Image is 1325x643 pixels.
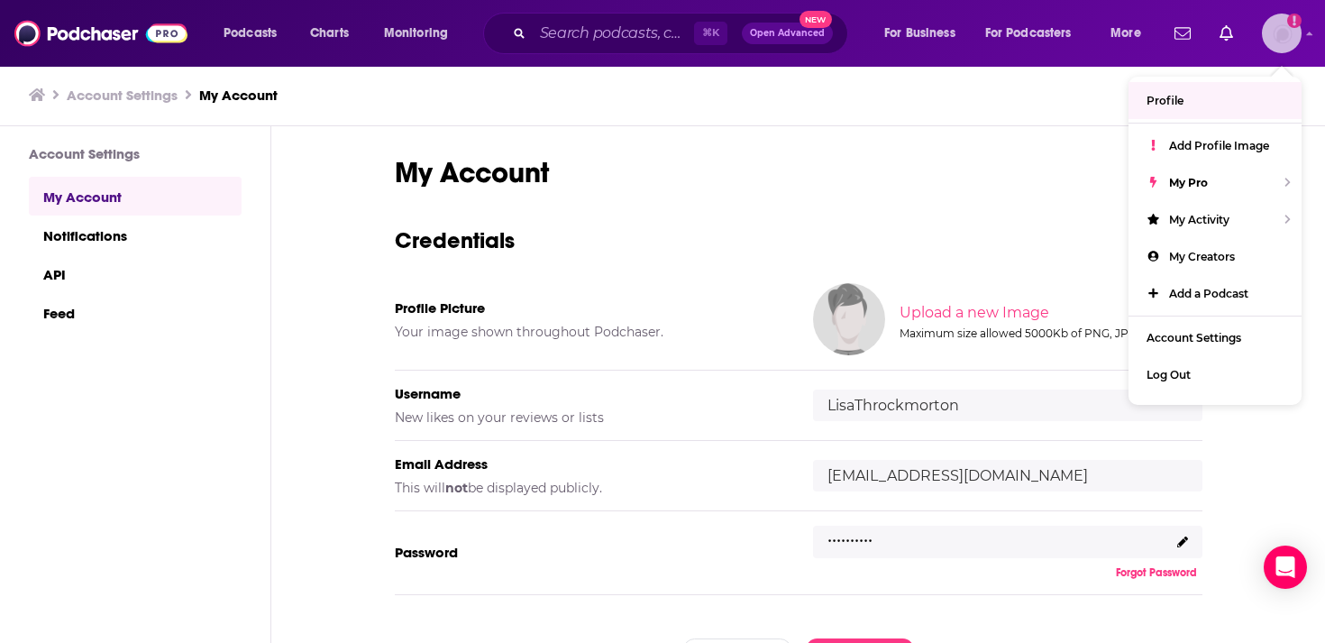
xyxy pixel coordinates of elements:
[445,480,468,496] b: not
[500,13,865,54] div: Search podcasts, credits, & more...
[1129,319,1302,356] a: Account Settings
[1169,250,1235,263] span: My Creators
[371,19,471,48] button: open menu
[29,293,242,332] a: Feed
[872,19,978,48] button: open menu
[1264,546,1307,589] div: Open Intercom Messenger
[395,299,784,317] h5: Profile Picture
[813,390,1202,421] input: username
[395,544,784,561] h5: Password
[1147,94,1183,107] span: Profile
[750,29,825,38] span: Open Advanced
[813,283,885,355] img: Your profile image
[395,155,1202,190] h1: My Account
[884,21,955,46] span: For Business
[29,216,242,254] a: Notifications
[1110,565,1202,580] button: Forgot Password
[29,145,242,162] h3: Account Settings
[67,87,178,104] a: Account Settings
[1167,18,1198,49] a: Show notifications dropdown
[29,177,242,216] a: My Account
[973,19,1098,48] button: open menu
[1262,14,1302,53] button: Show profile menu
[1129,82,1302,119] a: Profile
[298,19,360,48] a: Charts
[1262,14,1302,53] img: User Profile
[1169,213,1229,226] span: My Activity
[1129,238,1302,275] a: My Creators
[395,480,784,496] h5: This will be displayed publicly.
[1147,368,1191,381] span: Log Out
[900,326,1199,340] div: Maximum size allowed 5000Kb of PNG, JPEG, JPG
[211,19,300,48] button: open menu
[1169,139,1269,152] span: Add Profile Image
[1212,18,1240,49] a: Show notifications dropdown
[827,521,873,547] p: ..........
[395,409,784,426] h5: New likes on your reviews or lists
[694,22,727,45] span: ⌘ K
[395,324,784,340] h5: Your image shown throughout Podchaser.
[1287,14,1302,28] svg: Add a profile image
[813,460,1202,491] input: email
[1110,21,1141,46] span: More
[985,21,1072,46] span: For Podcasters
[1169,176,1208,189] span: My Pro
[1169,287,1248,300] span: Add a Podcast
[29,254,242,293] a: API
[1098,19,1164,48] button: open menu
[310,21,349,46] span: Charts
[224,21,277,46] span: Podcasts
[1129,275,1302,312] a: Add a Podcast
[742,23,833,44] button: Open AdvancedNew
[800,11,832,28] span: New
[1262,14,1302,53] span: Logged in as LisaThrockmorton
[533,19,694,48] input: Search podcasts, credits, & more...
[1129,127,1302,164] a: Add Profile Image
[199,87,278,104] a: My Account
[14,16,187,51] img: Podchaser - Follow, Share and Rate Podcasts
[395,226,1202,254] h3: Credentials
[395,455,784,473] h5: Email Address
[1147,331,1241,344] span: Account Settings
[1129,77,1302,405] ul: Show profile menu
[384,21,448,46] span: Monitoring
[395,385,784,402] h5: Username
